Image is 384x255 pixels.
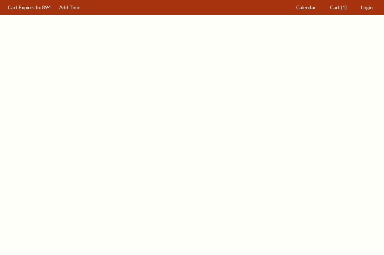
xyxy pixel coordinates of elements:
span: Cart [330,4,340,10]
span: (1) [341,4,347,10]
span: Cart Expires In: [8,4,41,10]
a: Add Time [56,0,84,15]
a: Calendar [293,0,320,15]
span: 894 [42,4,51,10]
span: Calendar [296,4,316,10]
a: Cart (1) [327,0,351,15]
span: Login [361,4,372,10]
a: Login [358,0,376,15]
